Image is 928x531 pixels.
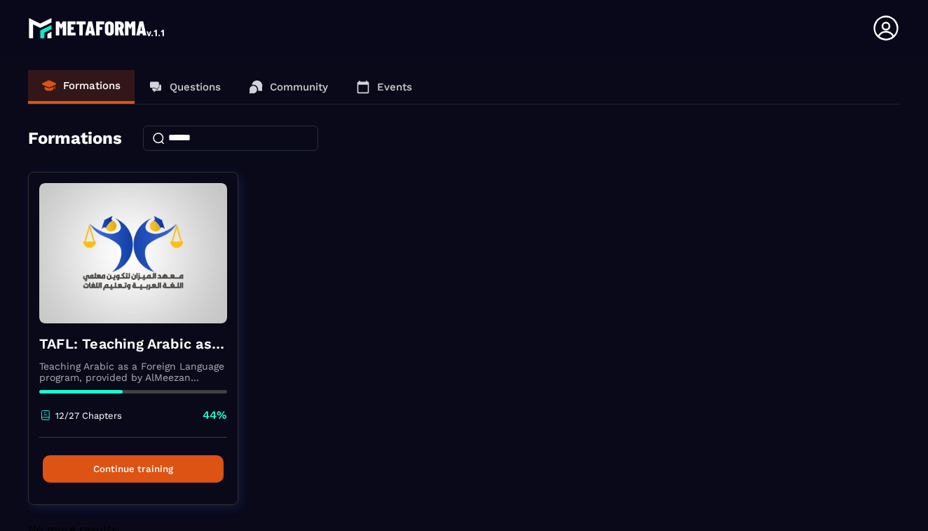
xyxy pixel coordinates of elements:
[43,455,224,483] button: Continue training
[170,81,221,93] p: Questions
[342,70,426,104] a: Events
[270,81,328,93] p: Community
[55,410,122,421] p: 12/27 Chapters
[28,14,167,42] img: logo
[377,81,412,93] p: Events
[28,172,256,523] a: formation-backgroundTAFL: Teaching Arabic as a Foreign Language program - JuneTeaching Arabic as ...
[39,334,227,354] h4: TAFL: Teaching Arabic as a Foreign Language program - June
[135,70,235,104] a: Questions
[28,128,122,148] h4: Formations
[203,408,227,423] p: 44%
[28,70,135,104] a: Formations
[235,70,342,104] a: Community
[63,79,121,92] p: Formations
[39,183,227,323] img: formation-background
[39,361,227,383] p: Teaching Arabic as a Foreign Language program, provided by AlMeezan Academy in the [GEOGRAPHIC_DATA]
